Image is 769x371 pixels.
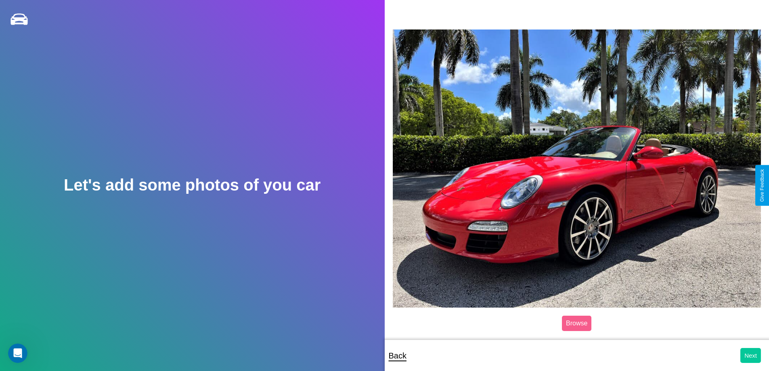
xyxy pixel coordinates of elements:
[740,348,761,363] button: Next
[389,348,407,363] p: Back
[562,316,591,331] label: Browse
[64,176,321,194] h2: Let's add some photos of you car
[759,169,765,202] div: Give Feedback
[8,344,27,363] iframe: Intercom live chat
[393,29,761,307] img: posted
